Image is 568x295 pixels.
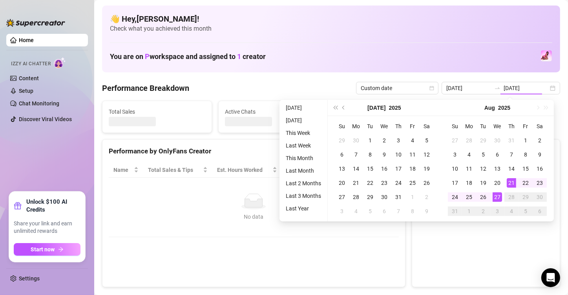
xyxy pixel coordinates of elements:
th: Total Sales & Tips [143,162,212,178]
span: Messages Sent [341,107,438,116]
span: Name [113,166,132,174]
span: Total Sales [109,107,205,116]
span: calendar [429,86,434,90]
strong: Unlock $100 AI Credits [26,198,80,214]
th: Chat Conversion [334,162,398,178]
span: Total Sales & Tips [148,166,201,174]
span: Start now [31,246,55,253]
a: Chat Monitoring [19,100,59,107]
span: swap-right [494,85,500,91]
img: Priya [541,50,552,61]
span: arrow-right [58,247,64,252]
input: End date [504,84,548,92]
span: Share your link and earn unlimited rewards [14,220,80,235]
img: logo-BBDzfeDw.svg [6,19,65,27]
div: Sales by OnlyFans Creator [418,146,553,157]
span: Check what you achieved this month [110,24,552,33]
a: Settings [19,275,40,282]
h1: You are on workspace and assigned to creator [110,52,266,61]
span: Chat Conversion [339,166,387,174]
span: Sales / Hour [287,166,323,174]
div: Est. Hours Worked [217,166,271,174]
img: AI Chatter [54,57,66,68]
span: gift [14,202,22,210]
div: Performance by OnlyFans Creator [109,146,399,157]
a: Discover Viral Videos [19,116,72,122]
th: Sales / Hour [282,162,334,178]
th: Name [109,162,143,178]
a: Content [19,75,39,81]
button: Start nowarrow-right [14,243,80,256]
div: Open Intercom Messenger [541,268,560,287]
input: Start date [446,84,491,92]
span: to [494,85,500,91]
span: Custom date [361,82,434,94]
span: Active Chats [225,107,321,116]
h4: Performance Breakdown [102,83,189,94]
span: P [145,52,150,61]
h4: 👋 Hey, [PERSON_NAME] ! [110,13,552,24]
span: 1 [237,52,241,61]
span: Izzy AI Chatter [11,60,51,68]
div: No data [117,212,391,221]
a: Setup [19,88,33,94]
a: Home [19,37,34,43]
